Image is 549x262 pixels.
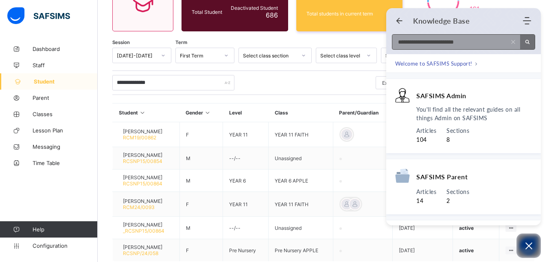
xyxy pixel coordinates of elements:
th: Gender [179,103,223,122]
a: category SAFSIMS Admin [416,91,466,100]
span: RCSNP15/00864 [123,181,162,187]
td: --/-- [223,217,269,239]
img: category section image [395,88,410,103]
span: [PERSON_NAME] [123,222,164,228]
span: 104 [416,135,436,144]
div: Select class section [243,53,297,59]
nav: breadcrumb [395,59,478,68]
span: RCSNP/24/058 [123,250,158,256]
div: Select status [385,53,427,59]
span: Articles [416,187,436,196]
button: Back [395,17,403,25]
span: SAFSIMS Parent [416,172,468,181]
td: Unassigned [269,217,333,239]
div: [DATE]-[DATE] [117,53,156,59]
img: safsims [7,7,70,24]
span: Staff [33,62,98,68]
span: active [459,247,474,253]
td: YEAR 6 APPLE [269,170,333,192]
div: First Term [180,53,219,59]
span: Help [33,226,97,233]
div: Select class level [320,53,362,59]
button: Search [520,35,535,49]
span: [PERSON_NAME] [123,152,162,158]
th: Student [113,103,180,122]
span: Lesson Plan [33,127,98,134]
div: Total Student [190,7,227,17]
span: [PERSON_NAME] [123,128,162,134]
i: Sort in Ascending Order [204,110,211,116]
span: Classes [33,111,98,117]
span: Articles [416,126,436,135]
th: Level [223,103,269,122]
span: Term [175,40,187,45]
div: Modules Menu [522,17,532,25]
span: Parent [33,95,98,101]
span: 8 [446,135,469,144]
span: Configuration [33,242,97,249]
td: YEAR 11 FAITH [269,122,333,147]
span: Student [34,78,98,85]
td: Unassigned [269,147,333,170]
span: [PERSON_NAME] [123,174,162,181]
div: breadcrumb current pageWelcome to SAFSIMS Support! [386,54,541,73]
td: [DATE] [392,217,453,239]
span: 161 [470,5,524,13]
a: category SAFSIMS Parent [416,172,468,181]
td: --/-- [223,147,269,170]
span: 2 [446,196,469,205]
td: Pre Nursery [223,239,269,262]
td: F [179,122,223,147]
span: Clear [510,39,516,45]
span: Total students in current term [306,11,393,17]
span: Sections [446,126,469,135]
td: YEAR 11 [223,192,269,217]
span: You'll find all the relevant guides on all things Admin on SAFSIMS [416,105,532,122]
td: M [179,217,223,239]
span: Export as [382,80,403,86]
th: Class [269,103,333,122]
span: 14 [416,196,436,205]
th: Parent/Guardian [333,103,392,122]
span: [PERSON_NAME] [123,244,162,250]
span: Dashboard [33,46,98,52]
span: Messaging [33,143,98,150]
td: F [179,239,223,262]
span: RCM24/0093 [123,204,155,210]
span: _RCSNP15/00864 [123,228,164,234]
td: YEAR 11 [223,122,269,147]
td: Pre Nursery APPLE [269,239,333,262]
span: SAFSIMS Admin [416,91,466,100]
span: Welcome to SAFSIMS Support! [395,59,472,68]
td: M [179,147,223,170]
td: M [179,170,223,192]
span: active [459,225,474,231]
td: F [179,192,223,217]
span: RCSNP15/00854 [123,158,162,164]
span: Session [112,40,130,45]
span: 686 [266,11,278,19]
div: category SAFSIMS Parent [386,159,541,214]
div: category SAFSIMS Admin [386,79,541,153]
td: [DATE] [392,239,453,262]
button: Open asap [516,233,541,258]
i: Sort in Ascending Order [139,110,146,116]
h1: Knowledge Base [413,16,470,25]
span: Deactivated Student [229,5,278,11]
span: Time Table [33,160,98,166]
td: YEAR 11 FAITH [269,192,333,217]
span: [PERSON_NAME] [123,198,162,204]
span: Sections [446,187,469,196]
span: RCM19/00862 [123,134,156,141]
td: YEAR 6 [223,170,269,192]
